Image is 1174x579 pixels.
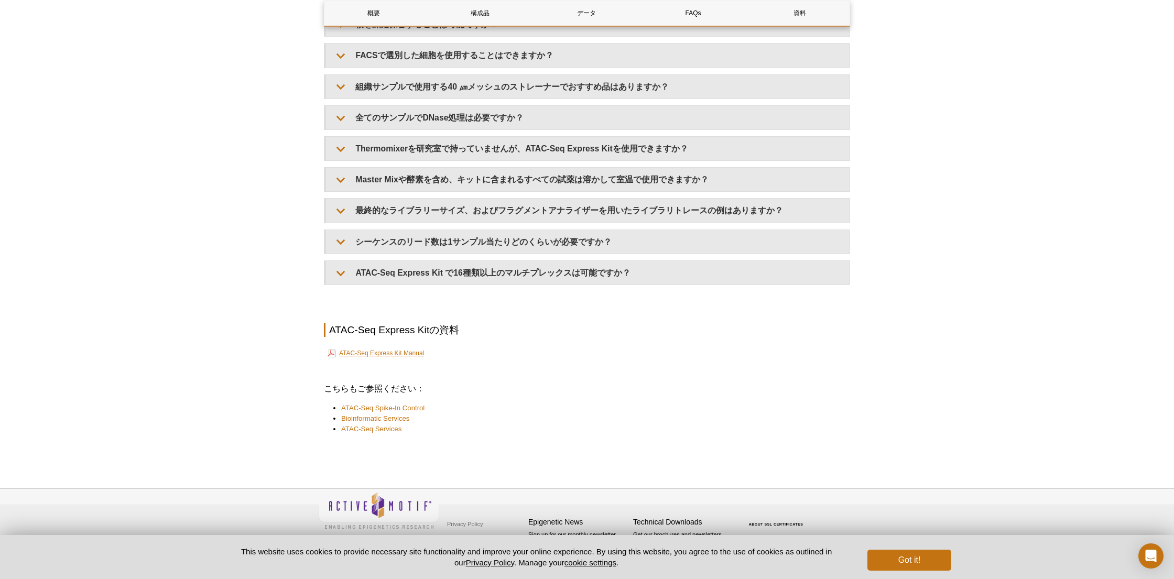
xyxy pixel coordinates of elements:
[431,1,529,26] a: 構成品
[528,518,628,527] h4: Epigenetic News
[341,424,401,434] a: ATAC-Seq Services
[326,261,850,285] summary: ATAC-Seq Express Kit で16種類以上のマルチプレックスは可能ですか？
[319,489,439,531] img: Active Motif,
[633,530,733,557] p: Get our brochures and newsletters, or request them by mail.
[341,403,425,413] a: ATAC-Seq Spike-In Control
[326,199,850,222] summary: 最終的なライブラリーサイズ、およびフラグメントアナライザーを用いたライブラリトレースの例はありますか？
[444,516,485,532] a: Privacy Policy
[444,532,499,548] a: Terms & Conditions
[738,507,817,530] table: Click to Verify - This site chose Symantec SSL for secure e-commerce and confidential communicati...
[326,106,850,129] summary: 全てのサンプルでDNase処理は必要ですか？
[328,347,424,359] a: ATAC-Seq Express Kit Manual
[528,530,628,566] p: Sign up for our monthly newsletter highlighting recent publications in the field of epigenetics.
[466,558,514,567] a: Privacy Policy
[867,550,951,571] button: Got it!
[324,1,423,26] a: 概要
[1138,543,1164,569] div: Open Intercom Messenger
[326,168,850,191] summary: Master Mixや酵素を含め、キットに含まれるすべての試薬は溶かして室温で使用できますか？
[537,1,636,26] a: データ
[341,413,409,424] a: Bioinformatic Services
[326,43,850,67] summary: FACSで選別した細胞を使用することはできますか？
[644,1,743,26] a: FAQs
[324,323,850,337] h2: ATAC-Seq Express Kitの資料
[749,522,803,526] a: ABOUT SSL CERTIFICATES
[564,558,616,567] button: cookie settings
[326,75,850,99] summary: 組織サンプルで使用する40 ㎛メッシュのストレーナーでおすすめ品はありますか？
[633,518,733,527] h4: Technical Downloads
[223,546,850,568] p: This website uses cookies to provide necessary site functionality and improve your online experie...
[326,230,850,254] summary: シーケンスのリード数は1サンプル当たりどのくらいが必要ですか？
[751,1,849,26] a: 資料
[326,137,850,160] summary: Thermomixerを研究室で持っていませんが、ATAC-Seq Express Kitを使用できますか？
[324,383,850,395] h3: こちらもご参照ください：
